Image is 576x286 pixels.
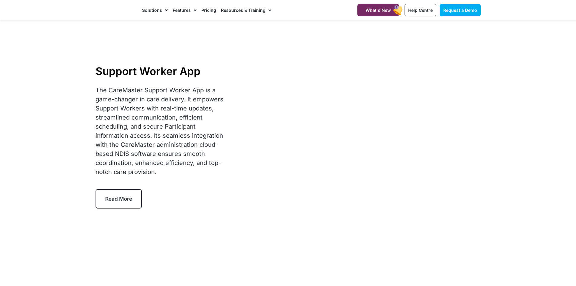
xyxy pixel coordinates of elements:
a: Help Centre [405,4,436,16]
img: CareMaster Logo [96,6,136,15]
a: Read More [96,189,142,209]
span: Help Centre [408,8,433,13]
span: Read More [105,196,132,202]
div: The CareMaster Support Worker App is a game-changer in care delivery. It empowers Support Workers... [96,86,226,176]
span: What's New [366,8,391,13]
span: Request a Demo [443,8,477,13]
h1: Support Worker App [96,65,226,77]
a: Request a Demo [440,4,481,16]
a: What's New [357,4,399,16]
